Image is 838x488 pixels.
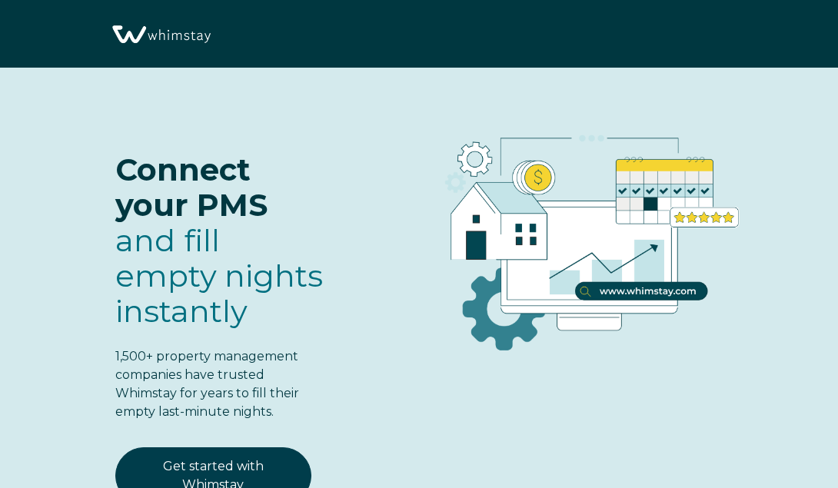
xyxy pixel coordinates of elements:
[115,221,323,330] span: and
[108,8,214,62] img: Whimstay Logo-02 1
[115,151,268,224] span: Connect your PMS
[115,221,323,330] span: fill empty nights instantly
[378,98,792,369] img: RBO Ilustrations-03
[115,349,299,419] span: 1,500+ property management companies have trusted Whimstay for years to fill their empty last-min...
